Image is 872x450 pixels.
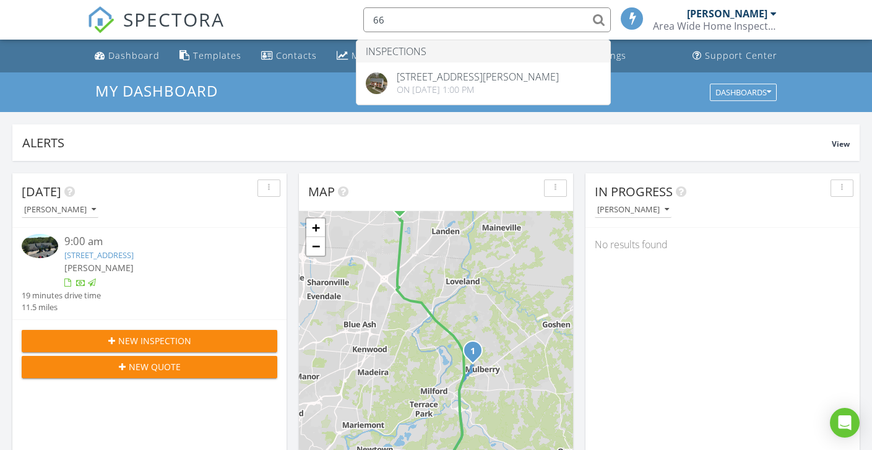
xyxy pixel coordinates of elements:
[715,88,771,97] div: Dashboards
[710,84,777,101] button: Dashboards
[123,6,225,32] span: SPECTORA
[22,301,101,313] div: 11.5 miles
[87,17,225,43] a: SPECTORA
[595,183,673,200] span: In Progress
[22,183,61,200] span: [DATE]
[22,234,277,313] a: 9:00 am [STREET_ADDRESS] [PERSON_NAME] 19 minutes drive time 11.5 miles
[108,50,160,61] div: Dashboard
[397,85,559,95] div: On [DATE] 1:00 pm
[22,330,277,352] button: New Inspection
[24,206,96,214] div: [PERSON_NAME]
[830,408,860,438] div: Open Intercom Messenger
[832,139,850,149] span: View
[129,360,181,373] span: New Quote
[276,50,317,61] div: Contacts
[705,50,777,61] div: Support Center
[595,202,671,219] button: [PERSON_NAME]
[64,234,256,249] div: 9:00 am
[363,7,611,32] input: Search everything...
[64,249,134,261] a: [STREET_ADDRESS]
[687,7,767,20] div: [PERSON_NAME]
[22,134,832,151] div: Alerts
[688,45,782,67] a: Support Center
[306,237,325,256] a: Zoom out
[22,356,277,378] button: New Quote
[22,290,101,301] div: 19 minutes drive time
[22,234,58,258] img: 9348885%2Fcover_photos%2FPfs1HVd54uyf3HkQ4mok%2Fsmall.jpeg
[306,219,325,237] a: Zoom in
[118,334,191,347] span: New Inspection
[95,80,218,101] span: My Dashboard
[653,20,777,32] div: Area Wide Home Inspection, LLC
[332,45,391,67] a: Metrics
[308,183,335,200] span: Map
[366,72,387,94] img: data
[400,204,407,212] div: 6145 Greenfield Dr, Mason, OH 45040
[597,206,669,214] div: [PERSON_NAME]
[175,45,246,67] a: Templates
[352,50,386,61] div: Metrics
[470,347,475,356] i: 1
[585,228,860,261] div: No results found
[356,40,610,63] li: Inspections
[193,50,241,61] div: Templates
[473,350,480,358] div: 6221 Watchcreek Way 102, Milford, OH 45150
[256,45,322,67] a: Contacts
[87,6,114,33] img: The Best Home Inspection Software - Spectora
[64,262,134,274] span: [PERSON_NAME]
[22,202,98,219] button: [PERSON_NAME]
[90,45,165,67] a: Dashboard
[397,72,559,82] div: [STREET_ADDRESS][PERSON_NAME]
